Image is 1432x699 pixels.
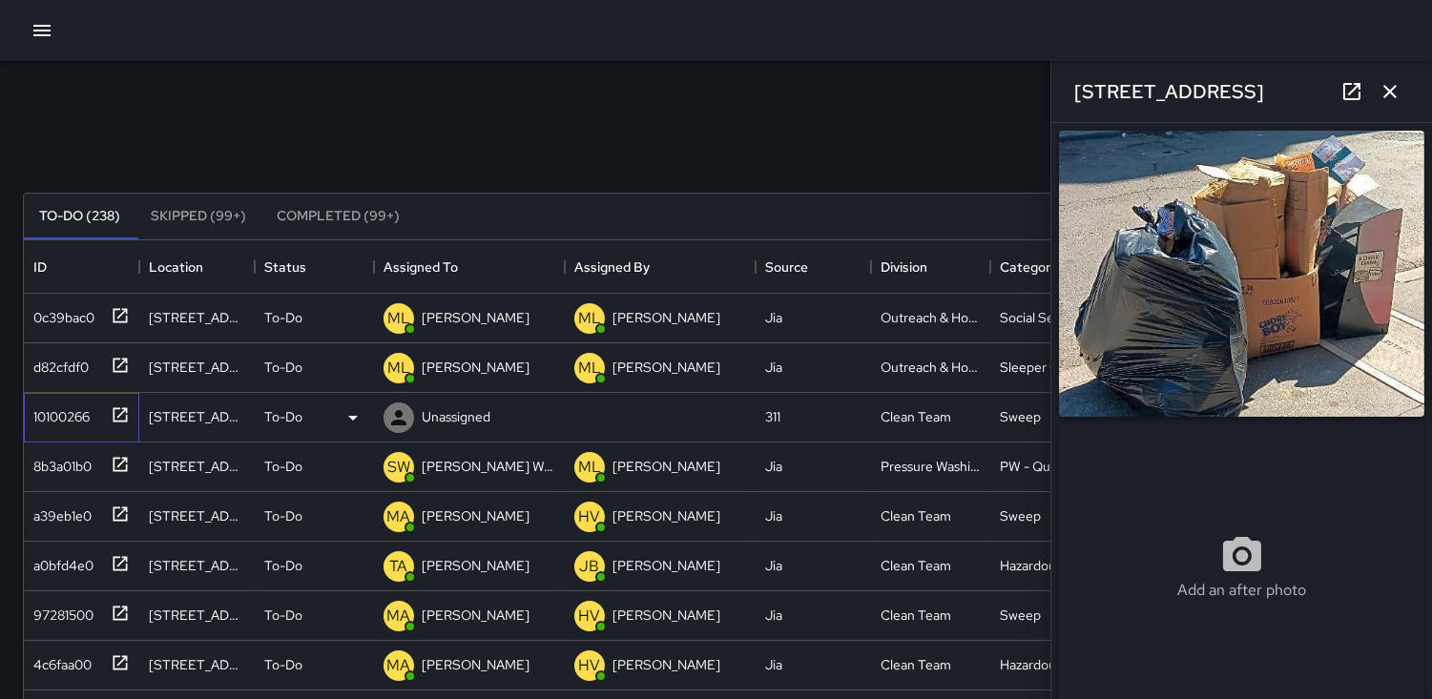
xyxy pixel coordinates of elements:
[765,606,782,625] div: Jia
[149,407,245,426] div: 481 Minna Street
[578,357,601,380] p: ML
[765,407,780,426] div: 311
[756,240,871,294] div: Source
[422,358,529,377] p: [PERSON_NAME]
[26,449,92,476] div: 8b3a01b0
[612,308,720,327] p: [PERSON_NAME]
[264,407,302,426] p: To-Do
[422,655,529,674] p: [PERSON_NAME]
[1000,506,1041,525] div: Sweep
[1000,407,1041,426] div: Sweep
[149,655,245,674] div: 118 6th Street
[26,598,93,625] div: 97281500
[149,606,245,625] div: 160 6th Street
[33,240,47,294] div: ID
[1000,240,1057,294] div: Category
[374,240,565,294] div: Assigned To
[422,506,529,525] p: [PERSON_NAME]
[139,240,255,294] div: Location
[881,506,951,525] div: Clean Team
[26,648,92,674] div: 4c6faa00
[765,506,782,525] div: Jia
[26,499,92,525] div: a39eb1e0
[149,556,245,575] div: 966 Mission Street
[264,240,306,294] div: Status
[387,456,410,479] p: SW
[264,308,302,327] p: To-Do
[26,300,94,327] div: 0c39bac0
[26,548,93,575] div: a0bfd4e0
[149,308,245,327] div: 460 Natoma Street
[387,307,410,330] p: ML
[1000,655,1100,674] div: Hazardous Waste
[612,556,720,575] p: [PERSON_NAME]
[765,240,808,294] div: Source
[26,350,89,377] div: d82cfdf0
[881,358,981,377] div: Outreach & Hospitality
[574,240,650,294] div: Assigned By
[565,240,756,294] div: Assigned By
[578,307,601,330] p: ML
[264,358,302,377] p: To-Do
[1000,556,1100,575] div: Hazardous Waste
[612,655,720,674] p: [PERSON_NAME]
[387,605,411,627] p: MA
[881,556,951,575] div: Clean Team
[765,457,782,476] div: Jia
[1000,358,1100,377] div: Sleeper Campers & Loiterers
[579,654,601,677] p: HV
[24,240,139,294] div: ID
[387,505,411,528] p: MA
[580,555,600,578] p: JB
[149,358,245,377] div: 460 Natoma Street
[578,456,601,479] p: ML
[264,506,302,525] p: To-Do
[612,457,720,476] p: [PERSON_NAME]
[765,655,782,674] div: Jia
[24,194,135,239] button: To-Do (238)
[264,606,302,625] p: To-Do
[135,194,261,239] button: Skipped (99+)
[765,556,782,575] div: Jia
[881,240,927,294] div: Division
[1000,457,1100,476] div: PW - Quick Wash
[579,505,601,528] p: HV
[149,240,203,294] div: Location
[149,506,245,525] div: 160 6th Street
[387,654,411,677] p: MA
[612,506,720,525] p: [PERSON_NAME]
[422,308,529,327] p: [PERSON_NAME]
[264,556,302,575] p: To-Do
[765,308,782,327] div: Jia
[390,555,408,578] p: TA
[387,357,410,380] p: ML
[422,457,555,476] p: [PERSON_NAME] Weekly
[579,605,601,627] p: HV
[765,358,782,377] div: Jia
[422,407,490,426] p: Unassigned
[422,606,529,625] p: [PERSON_NAME]
[881,308,981,327] div: Outreach & Hospitality
[261,194,415,239] button: Completed (99+)
[149,457,245,476] div: 469 Minna Street
[384,240,458,294] div: Assigned To
[26,400,90,426] div: 10100266
[1000,606,1041,625] div: Sweep
[264,655,302,674] p: To-Do
[264,457,302,476] p: To-Do
[422,556,529,575] p: [PERSON_NAME]
[871,240,990,294] div: Division
[881,457,981,476] div: Pressure Washing
[612,358,720,377] p: [PERSON_NAME]
[881,655,951,674] div: Clean Team
[881,606,951,625] div: Clean Team
[881,407,951,426] div: Clean Team
[255,240,374,294] div: Status
[1000,308,1100,327] div: Social Service Support
[612,606,720,625] p: [PERSON_NAME]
